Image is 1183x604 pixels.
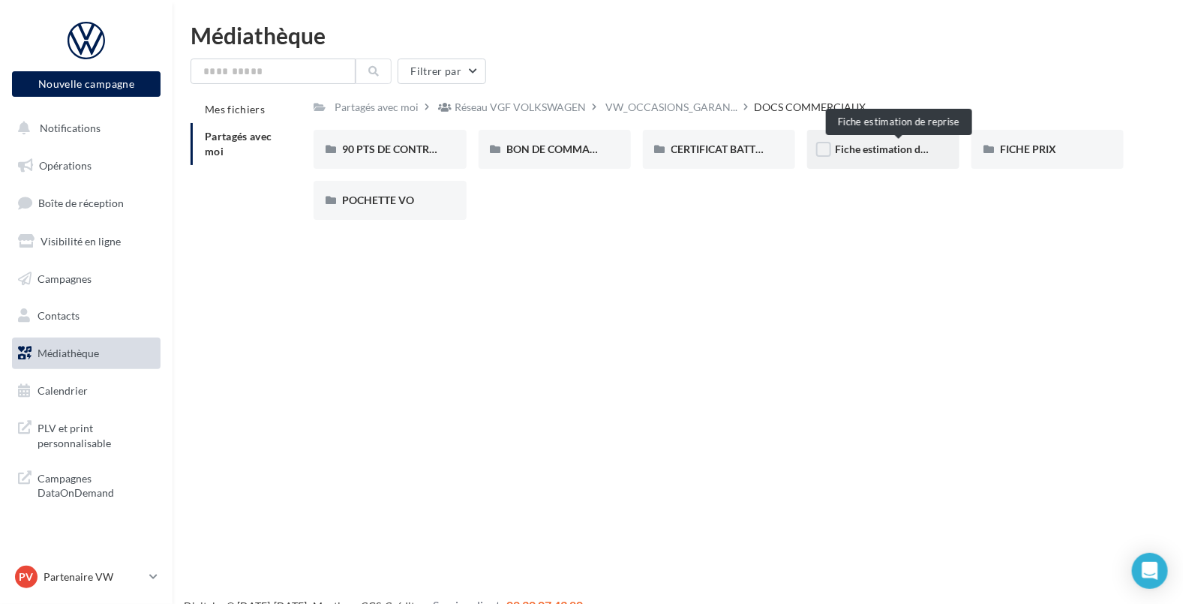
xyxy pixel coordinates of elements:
[38,384,88,397] span: Calendrier
[9,300,164,332] a: Contacts
[826,109,972,135] div: Fiche estimation de reprise
[398,59,486,84] button: Filtrer par
[191,24,1165,47] div: Médiathèque
[605,100,737,115] span: VW_OCCASIONS_GARAN...
[205,103,265,116] span: Mes fichiers
[38,197,124,209] span: Boîte de réception
[39,159,92,172] span: Opérations
[38,418,155,450] span: PLV et print personnalisable
[205,130,272,158] span: Partagés avec moi
[455,100,586,115] div: Réseau VGF VOLKSWAGEN
[1000,143,1056,155] span: FICHE PRIX
[9,263,164,295] a: Campagnes
[20,569,34,584] span: PV
[9,226,164,257] a: Visibilité en ligne
[38,309,80,322] span: Contacts
[754,100,866,115] div: DOCS COMMERCIAUX
[41,235,121,248] span: Visibilité en ligne
[342,194,414,206] span: POCHETTE VO
[9,150,164,182] a: Opérations
[9,375,164,407] a: Calendrier
[507,143,612,155] span: BON DE COMMANDE
[9,113,158,144] button: Notifications
[9,412,164,456] a: PLV et print personnalisable
[836,143,962,155] span: Fiche estimation de reprise
[40,122,101,134] span: Notifications
[9,462,164,506] a: Campagnes DataOnDemand
[12,71,161,97] button: Nouvelle campagne
[9,187,164,219] a: Boîte de réception
[9,338,164,369] a: Médiathèque
[38,347,99,359] span: Médiathèque
[342,143,449,155] span: 90 PTS DE CONTRÔLE
[335,100,419,115] div: Partagés avec moi
[38,272,92,284] span: Campagnes
[1132,553,1168,589] div: Open Intercom Messenger
[671,143,778,155] span: CERTIFICAT BATTERIE
[44,569,143,584] p: Partenaire VW
[38,468,155,500] span: Campagnes DataOnDemand
[12,563,161,591] a: PV Partenaire VW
